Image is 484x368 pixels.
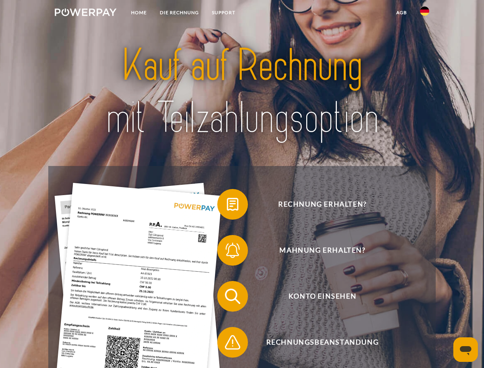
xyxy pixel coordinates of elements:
a: agb [390,6,413,20]
img: title-powerpay_de.svg [73,37,411,147]
img: qb_bell.svg [223,241,242,260]
button: Mahnung erhalten? [217,235,417,266]
a: Home [125,6,153,20]
span: Rechnungsbeanstandung [228,327,416,358]
span: Konto einsehen [228,281,416,312]
iframe: Schaltfläche zum Öffnen des Messaging-Fensters [453,337,478,362]
img: logo-powerpay-white.svg [55,8,116,16]
img: qb_bill.svg [223,195,242,214]
button: Rechnungsbeanstandung [217,327,417,358]
button: Konto einsehen [217,281,417,312]
span: Mahnung erhalten? [228,235,416,266]
span: Rechnung erhalten? [228,189,416,220]
a: SUPPORT [205,6,242,20]
img: qb_search.svg [223,287,242,306]
img: qb_warning.svg [223,333,242,352]
button: Rechnung erhalten? [217,189,417,220]
img: de [420,7,429,16]
a: DIE RECHNUNG [153,6,205,20]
